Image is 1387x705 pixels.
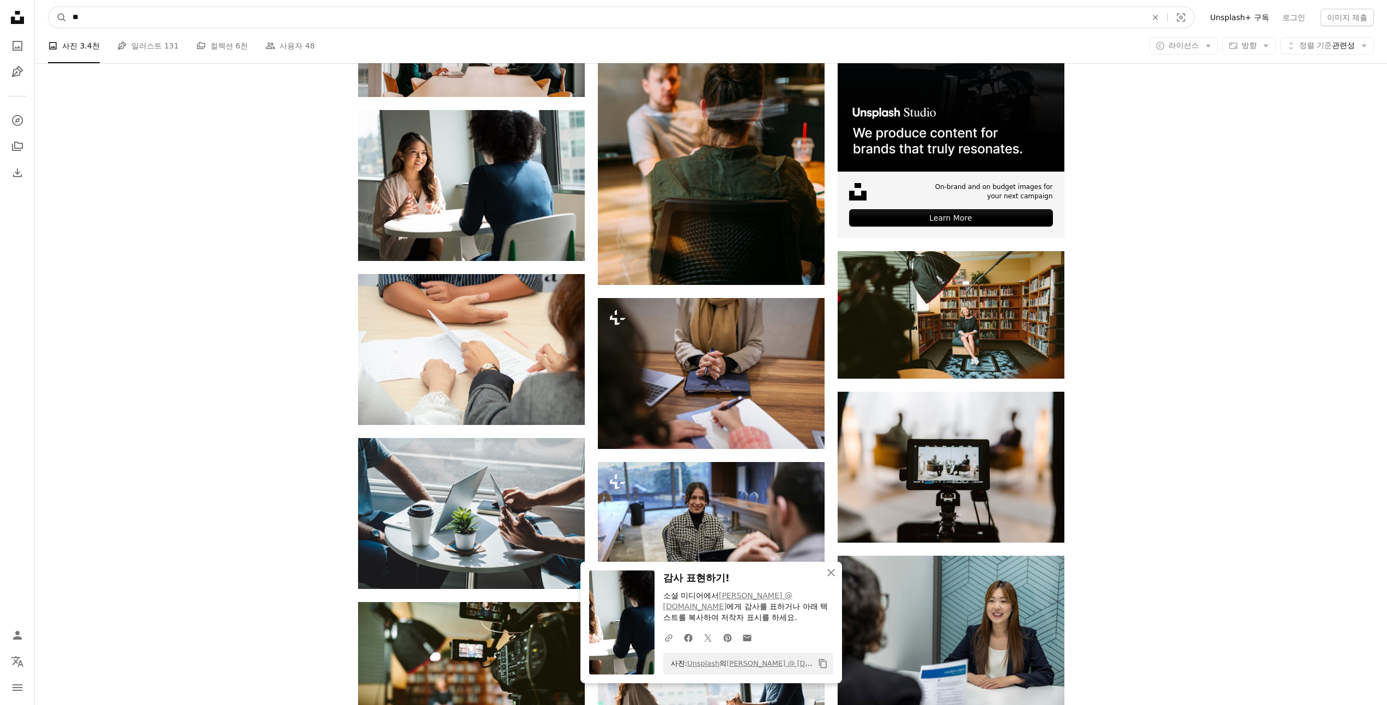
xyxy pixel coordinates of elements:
a: [PERSON_NAME] @ [DOMAIN_NAME] [726,659,856,667]
img: 방의 책장 사이에 불이 있는 팔걸이 없는 의자에 앉아 있는 여자 [838,251,1064,379]
span: 관련성 [1299,40,1355,51]
a: 방의 책장 사이에 불이 있는 팔걸이 없는 의자에 앉아 있는 여자 [838,310,1064,320]
a: 사진 [7,35,28,57]
img: person wearing black coat close-up photography [358,274,585,425]
img: 테이블에 앉아 종이에 글을 쓰는 여자 [598,298,825,449]
a: 카메라가 부착 된 삼각대 [838,462,1064,472]
span: 방향 [1241,41,1257,50]
span: 6천 [235,40,248,52]
span: 사진: 의 [665,655,814,672]
a: 테이블에 앉아 종이에 글을 쓰는 여자 [598,368,825,378]
button: 삭제 [1143,7,1167,28]
button: Unsplash 검색 [49,7,67,28]
div: Learn More [849,209,1053,227]
a: 로그인 / 가입 [7,624,28,646]
button: 방향 [1222,37,1276,54]
p: 소셜 미디어에서 에게 감사를 표하거나 아래 텍스트를 복사하여 저작자 표시를 하세요. [663,591,833,623]
button: 라이선스 [1149,37,1218,54]
span: 정렬 기준 [1299,41,1332,50]
span: On-brand and on budget images for your next campaign [928,183,1053,201]
a: 의자에 앉아있는 두 여자 [358,180,585,190]
img: file-1631678316303-ed18b8b5cb9cimage [849,183,867,200]
img: 의자에 앉아있는 두 여자 [358,110,585,261]
button: 언어 [7,651,28,672]
button: 이미지 제출 [1321,9,1374,26]
a: Facebook에 공유 [679,627,698,648]
form: 사이트 전체에서 이미지 찾기 [48,7,1195,28]
a: 사용자 48 [265,28,314,63]
button: 시각적 검색 [1168,7,1194,28]
a: Twitter에 공유 [698,627,718,648]
a: 노트북 컴퓨터로 책상에 앉아 있는 여자 [598,532,825,542]
a: 컬렉션 6천 [196,28,248,63]
button: 메뉴 [7,677,28,698]
span: 라이선스 [1168,41,1199,50]
button: 정렬 기준관련성 [1280,37,1374,54]
a: Pinterest에 공유 [718,627,737,648]
a: 일러스트 [7,61,28,83]
a: 탐색 [7,110,28,131]
a: 한 여자가 종이를 앞에 두고 탁자에 앉아 있다 [838,626,1064,636]
a: 로그인 [1276,9,1312,26]
img: 노트북 컴퓨터로 책상에 앉아 있는 여자 [598,462,825,613]
span: 131 [164,40,179,52]
a: 다운로드 내역 [7,162,28,184]
h3: 감사 표현하기! [663,570,833,586]
a: person wearing black coat close-up photography [358,344,585,354]
a: person sitting in front bookshelf [358,660,585,670]
span: 48 [305,40,315,52]
a: Unsplash [687,659,719,667]
img: 카메라가 부착 된 삼각대 [838,392,1064,543]
a: 일러스트 131 [117,28,179,63]
img: 회색 노트북 컴퓨터 [358,438,585,588]
a: 컬렉션 [7,136,28,157]
a: Unsplash+ 구독 [1203,9,1275,26]
a: [PERSON_NAME] @ [DOMAIN_NAME] [663,591,792,611]
a: 이메일로 공유에 공유 [737,627,757,648]
a: 홈 — Unsplash [7,7,28,31]
a: 회색 노트북 컴퓨터 [358,508,585,518]
a: 남자 앞 의자에 앉아있는 사람 [598,110,825,119]
button: 클립보드에 복사하기 [814,654,832,673]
